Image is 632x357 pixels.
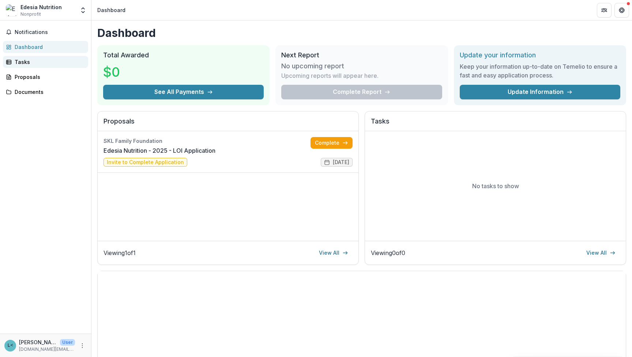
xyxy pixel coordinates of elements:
h3: No upcoming report [281,62,344,70]
a: Edesia Nutrition - 2025 - LOI Application [104,146,215,155]
div: Documents [15,88,82,96]
h2: Update your information [460,51,620,59]
h3: $0 [103,62,158,82]
button: Notifications [3,26,88,38]
p: Viewing 0 of 0 [371,248,405,257]
p: [PERSON_NAME] <[DOMAIN_NAME][EMAIL_ADDRESS][DOMAIN_NAME]> <[DOMAIN_NAME][EMAIL_ADDRESS][DOMAIN_NA... [19,338,57,346]
p: User [60,339,75,346]
nav: breadcrumb [94,5,128,15]
a: Update Information [460,85,620,99]
div: Edesia Nutrition [20,3,62,11]
div: Dashboard [97,6,125,14]
a: View All [315,247,353,259]
div: Lee Domaszowec <lee.sc@phoenixfiresc.com> <lee.sc@phoenixfiresc.com> [8,343,13,348]
a: Documents [3,86,88,98]
a: Proposals [3,71,88,83]
span: Notifications [15,29,85,35]
h2: Proposals [104,117,353,131]
button: Get Help [614,3,629,18]
div: Proposals [15,73,82,81]
h2: Tasks [371,117,620,131]
p: Viewing 1 of 1 [104,248,136,257]
div: Dashboard [15,43,82,51]
span: Nonprofit [20,11,41,18]
button: Open entity switcher [78,3,88,18]
a: Dashboard [3,41,88,53]
h2: Total Awarded [103,51,264,59]
a: Complete [311,137,353,149]
p: No tasks to show [472,182,519,190]
a: View All [582,247,620,259]
img: Edesia Nutrition [6,4,18,16]
button: More [78,341,87,350]
div: Tasks [15,58,82,66]
a: Tasks [3,56,88,68]
h1: Dashboard [97,26,626,39]
h2: Next Report [281,51,442,59]
h3: Keep your information up-to-date on Temelio to ensure a fast and easy application process. [460,62,620,80]
p: [DOMAIN_NAME][EMAIL_ADDRESS][DOMAIN_NAME] [19,346,75,353]
button: Partners [597,3,612,18]
p: Upcoming reports will appear here. [281,71,379,80]
button: See All Payments [103,85,264,99]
